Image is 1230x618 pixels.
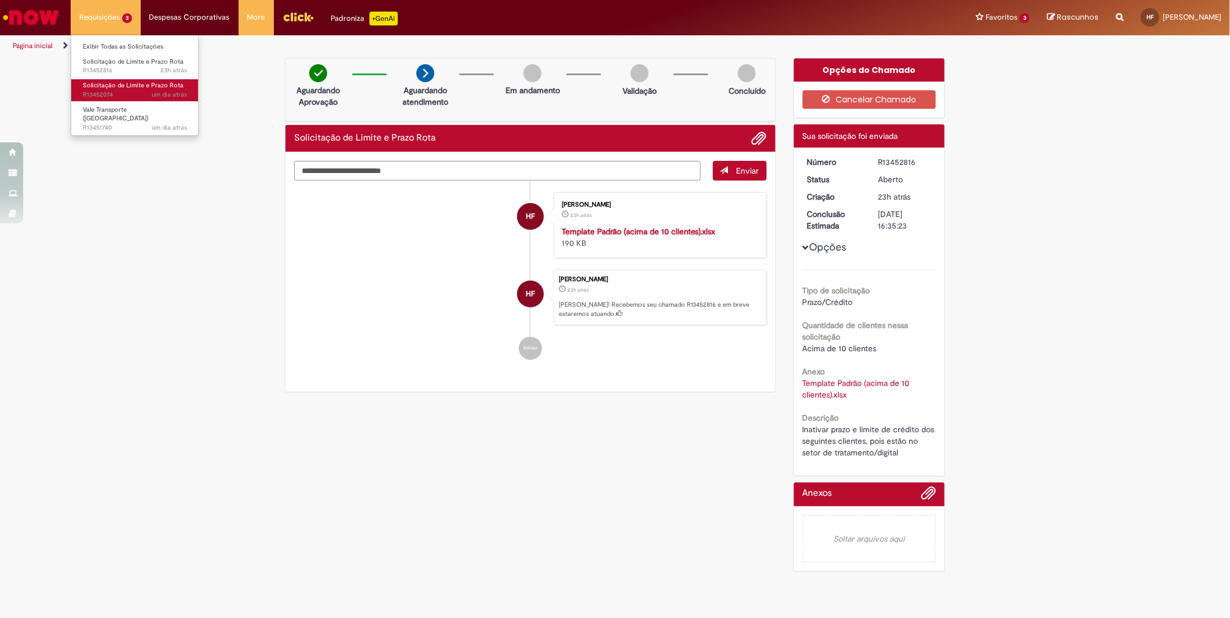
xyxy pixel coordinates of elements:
[921,485,936,506] button: Adicionar anexos
[83,81,184,90] span: Solicitação de Limite e Prazo Rota
[83,66,187,75] span: R13452816
[517,203,544,230] div: Helena Reis Felippe
[878,192,910,202] time: 27/08/2025 14:35:19
[71,104,199,128] a: Aberto R13451740 : Vale Transporte (VT)
[416,64,434,82] img: arrow-next.png
[878,191,932,203] div: 27/08/2025 14:35:19
[294,133,435,144] h2: Solicitação de Limite e Prazo Rota Histórico de tíquete
[152,123,187,132] span: um dia atrás
[122,13,132,23] span: 3
[803,297,853,307] span: Prazo/Crédito
[559,300,760,318] p: [PERSON_NAME]! Recebemos seu chamado R13452816 e em breve estaremos atuando.
[631,64,649,82] img: img-circle-grey.png
[737,165,759,176] span: Enviar
[803,343,877,354] span: Acima de 10 clientes
[9,35,811,57] ul: Trilhas de página
[152,123,187,132] time: 27/08/2025 11:06:15
[83,105,148,123] span: Vale Transporte ([GEOGRAPHIC_DATA])
[803,515,936,562] em: Soltar arquivos aqui
[283,8,314,25] img: click_logo_yellow_360x200.png
[713,161,767,181] button: Enviar
[799,208,870,231] dt: Conclusão Estimada
[294,270,767,325] li: Helena Reis Felippe
[247,12,265,23] span: More
[526,203,535,230] span: HF
[803,488,832,499] h2: Anexos
[803,285,870,296] b: Tipo de solicitação
[568,286,589,293] time: 27/08/2025 14:35:19
[799,156,870,168] dt: Número
[562,226,716,237] a: Template Padrão (acima de 10 clientes).xlsx
[1163,12,1221,22] span: [PERSON_NAME]
[369,12,398,25] p: +GenAi
[152,90,187,99] span: um dia atrás
[1020,13,1030,23] span: 3
[83,90,187,100] span: R13452074
[803,413,839,423] b: Descrição
[331,12,398,25] div: Padroniza
[517,281,544,307] div: Helena Reis Felippe
[562,201,755,208] div: [PERSON_NAME]
[799,191,870,203] dt: Criação
[878,156,932,168] div: R13452816
[149,12,230,23] span: Despesas Corporativas
[623,85,657,97] p: Validação
[1,6,61,29] img: ServiceNow
[524,64,541,82] img: img-circle-grey.png
[568,286,589,293] span: 23h atrás
[803,90,936,109] button: Cancelar Chamado
[290,84,346,108] p: Aguardando Aprovação
[803,320,909,342] b: Quantidade de clientes nessa solicitação
[294,161,701,181] textarea: Digite sua mensagem aqui...
[803,424,937,458] span: Inativar prazo e limite de crédito dos seguintes clientes, pois estão no setor de tratamento/digital
[160,66,187,75] span: 23h atrás
[83,57,184,66] span: Solicitação de Limite e Prazo Rota
[752,131,767,146] button: Adicionar anexos
[160,66,187,75] time: 27/08/2025 14:35:20
[309,64,327,82] img: check-circle-green.png
[570,212,592,219] span: 23h atrás
[1057,12,1099,23] span: Rascunhos
[1147,13,1154,21] span: HF
[803,366,825,377] b: Anexo
[506,84,560,96] p: Em andamento
[799,174,870,185] dt: Status
[738,64,756,82] img: img-circle-grey.png
[878,192,910,202] span: 23h atrás
[986,12,1017,23] span: Favoritos
[794,58,945,82] div: Opções do Chamado
[878,174,932,185] div: Aberto
[79,12,120,23] span: Requisições
[71,35,199,136] ul: Requisições
[878,208,932,231] div: [DATE] 16:35:23
[397,84,453,108] p: Aguardando atendimento
[559,276,760,283] div: [PERSON_NAME]
[71,41,199,53] a: Exibir Todas as Solicitações
[729,85,766,97] p: Concluído
[526,280,535,308] span: HF
[294,181,767,371] ul: Histórico de tíquete
[13,41,53,50] a: Página inicial
[803,131,898,141] span: Sua solicitação foi enviada
[1047,12,1099,23] a: Rascunhos
[83,123,187,133] span: R13451740
[71,79,199,101] a: Aberto R13452074 : Solicitação de Limite e Prazo Rota
[71,56,199,77] a: Aberto R13452816 : Solicitação de Limite e Prazo Rota
[562,226,755,249] div: 190 KB
[803,378,912,400] a: Download de Template Padrão (acima de 10 clientes).xlsx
